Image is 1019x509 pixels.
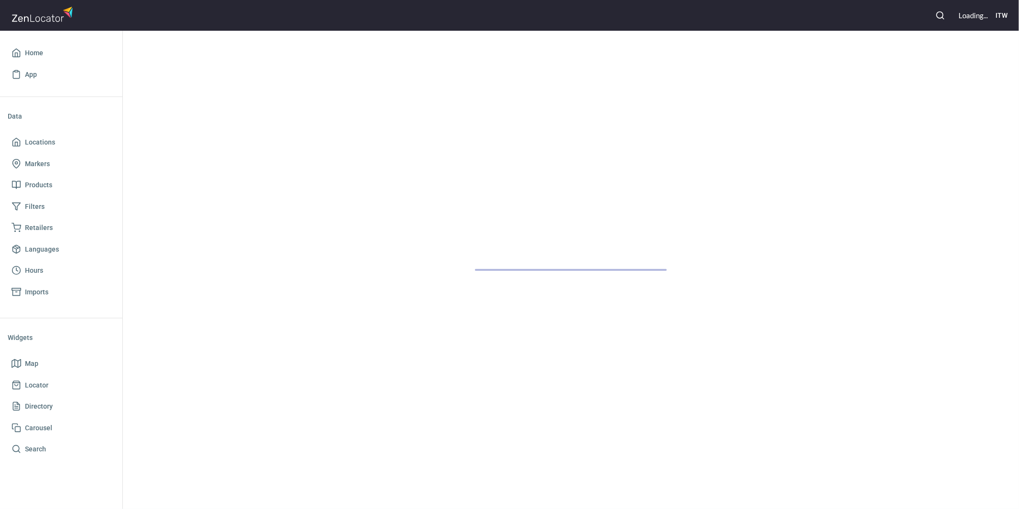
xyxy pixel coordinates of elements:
a: Markers [8,153,115,175]
span: Hours [25,265,43,277]
a: Home [8,42,115,64]
span: Languages [25,243,59,255]
button: ITW [995,5,1007,26]
li: Widgets [8,326,115,349]
img: zenlocator [12,4,76,24]
a: App [8,64,115,85]
span: Map [25,358,38,370]
span: App [25,69,37,81]
div: Loading... [959,11,988,21]
button: Search [930,5,951,26]
a: Hours [8,260,115,281]
span: Markers [25,158,50,170]
a: Locator [8,375,115,396]
a: Search [8,438,115,460]
span: Products [25,179,52,191]
span: Home [25,47,43,59]
li: Data [8,105,115,128]
h6: ITW [995,10,1007,21]
span: Filters [25,201,45,213]
a: Languages [8,239,115,260]
a: Imports [8,281,115,303]
span: Carousel [25,422,52,434]
span: Search [25,443,46,455]
span: Locations [25,136,55,148]
span: Directory [25,400,53,412]
a: Directory [8,396,115,417]
span: Imports [25,286,48,298]
span: Retailers [25,222,53,234]
a: Map [8,353,115,375]
a: Filters [8,196,115,218]
a: Carousel [8,417,115,439]
a: Locations [8,132,115,153]
a: Products [8,174,115,196]
a: Retailers [8,217,115,239]
span: Locator [25,379,48,391]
